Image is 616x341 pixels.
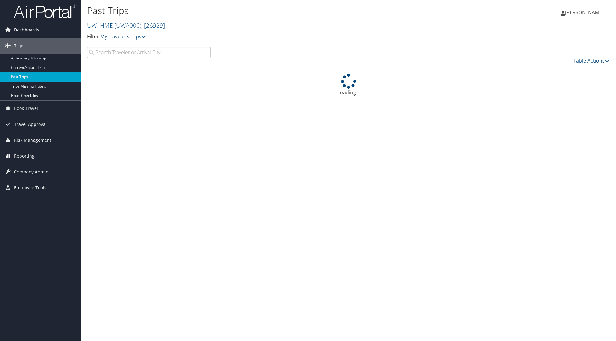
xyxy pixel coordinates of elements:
[87,33,435,41] p: Filter:
[14,101,38,116] span: Book Travel
[561,3,610,22] a: [PERSON_NAME]
[14,22,39,38] span: Dashboards
[14,180,46,196] span: Employee Tools
[87,21,165,30] a: UW IHME
[565,9,604,16] span: [PERSON_NAME]
[14,4,76,19] img: airportal-logo.png
[100,33,146,40] a: My travelers trips
[14,132,51,148] span: Risk Management
[115,21,141,30] span: ( UWA000 )
[573,57,610,64] a: Table Actions
[14,148,35,164] span: Reporting
[87,4,435,17] h1: Past Trips
[14,164,49,180] span: Company Admin
[141,21,165,30] span: , [ 26929 ]
[87,74,610,96] div: Loading...
[87,47,211,58] input: Search Traveler or Arrival City
[14,38,25,54] span: Trips
[14,116,47,132] span: Travel Approval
